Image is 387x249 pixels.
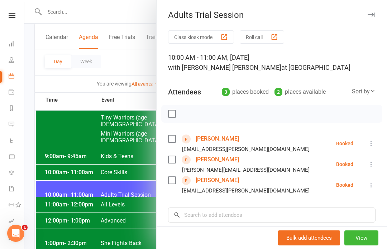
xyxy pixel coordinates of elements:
[168,207,376,223] input: Search to add attendees
[274,87,326,97] div: places available
[7,225,24,242] iframe: Intercom live chat
[352,87,376,96] div: Sort by
[182,186,310,195] div: [EMAIL_ADDRESS][PERSON_NAME][DOMAIN_NAME]
[196,133,239,145] a: [PERSON_NAME]
[222,88,230,96] div: 3
[9,101,25,117] a: Reports
[9,53,25,69] a: People
[281,64,350,71] span: at [GEOGRAPHIC_DATA]
[168,87,201,97] div: Attendees
[336,141,353,146] div: Booked
[196,175,239,186] a: [PERSON_NAME]
[168,53,376,73] div: 10:00 AM - 11:00 AM, [DATE]
[344,230,378,245] button: View
[9,149,25,165] a: Product Sales
[336,182,353,187] div: Booked
[336,162,353,167] div: Booked
[196,154,239,165] a: [PERSON_NAME]
[222,87,269,97] div: places booked
[274,88,282,96] div: 2
[278,230,340,245] button: Bulk add attendees
[9,69,25,85] a: Calendar
[9,36,25,53] a: Dashboard
[182,165,310,175] div: [PERSON_NAME][EMAIL_ADDRESS][DOMAIN_NAME]
[168,30,234,44] button: Class kiosk mode
[9,214,25,230] a: Assessments
[9,85,25,101] a: Payments
[157,10,387,20] div: Adults Trial Session
[240,30,284,44] button: Roll call
[168,64,281,71] span: with [PERSON_NAME] [PERSON_NAME]
[22,225,28,230] span: 1
[182,145,310,154] div: [EMAIL_ADDRESS][PERSON_NAME][DOMAIN_NAME]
